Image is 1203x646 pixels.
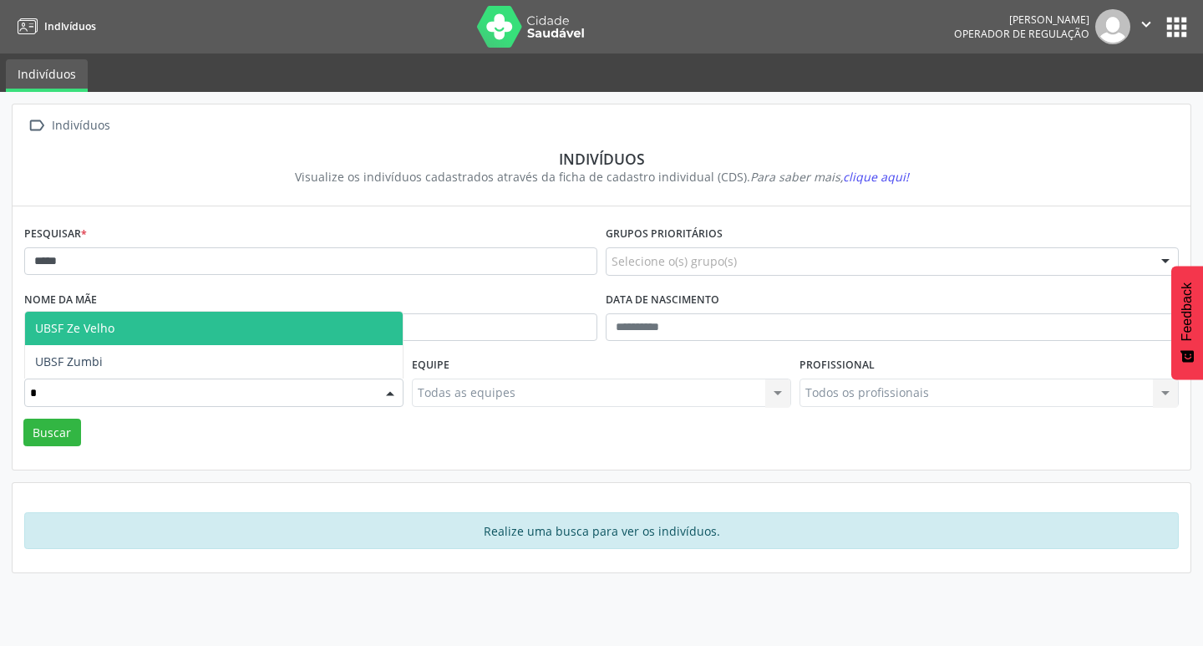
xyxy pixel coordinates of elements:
span: clique aqui! [843,169,909,185]
span: UBSF Zumbi [35,354,103,369]
button: apps [1162,13,1191,42]
i: Para saber mais, [750,169,909,185]
div: [PERSON_NAME] [954,13,1089,27]
div: Indivíduos [36,150,1167,168]
span: UBSF Ze Velho [35,320,114,336]
i:  [1137,15,1155,33]
label: Nome da mãe [24,287,97,313]
span: Selecione o(s) grupo(s) [612,252,737,270]
label: Data de nascimento [606,287,719,313]
label: Grupos prioritários [606,221,723,247]
span: Feedback [1180,282,1195,341]
i:  [24,114,48,138]
img: img [1095,9,1130,44]
div: Visualize os indivíduos cadastrados através da ficha de cadastro individual (CDS). [36,168,1167,186]
a: Indivíduos [12,13,96,40]
button:  [1130,9,1162,44]
button: Buscar [23,419,81,447]
label: Equipe [412,353,449,379]
div: Indivíduos [48,114,113,138]
span: Indivíduos [44,19,96,33]
a: Indivíduos [6,59,88,92]
div: Realize uma busca para ver os indivíduos. [24,512,1179,549]
span: Operador de regulação [954,27,1089,41]
a:  Indivíduos [24,114,113,138]
label: Profissional [799,353,875,379]
button: Feedback - Mostrar pesquisa [1171,266,1203,379]
label: Pesquisar [24,221,87,247]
